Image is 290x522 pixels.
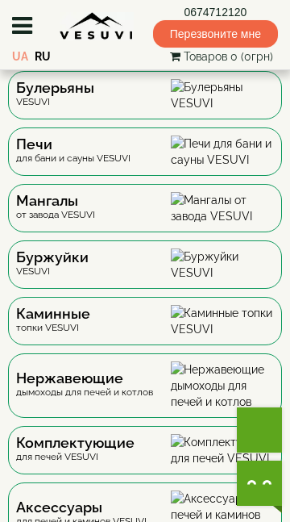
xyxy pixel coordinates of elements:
img: Комплектующие для печей VESUVI [171,434,274,466]
span: Булерьяны [16,81,94,94]
img: Булерьяны VESUVI [171,79,274,111]
img: Печи для бани и сауны VESUVI [171,136,274,168]
button: Get Call button [237,407,282,453]
img: Нержавеющие дымоходы для печей и котлов [171,361,274,410]
img: Завод VESUVI [60,12,134,40]
div: для бани и сауны VESUVI [16,138,130,165]
a: RU [35,50,51,63]
span: Нержавеющие [16,372,153,385]
img: Мангалы от завода VESUVI [171,192,274,224]
div: топки VESUVI [16,307,90,334]
button: Chat button [237,461,282,506]
div: для печей VESUVI [16,436,135,463]
a: 0674712120 [153,4,278,20]
span: Аксессуары [16,501,147,514]
span: Каминные [16,307,90,320]
div: VESUVI [16,251,89,278]
div: дымоходы для печей и котлов [16,372,153,399]
span: Перезвоните мне [153,20,278,48]
span: Печи [16,138,130,151]
button: Товаров 0 (0грн) [165,48,278,65]
div: от завода VESUVI [16,194,95,221]
span: Мангалы [16,194,95,207]
a: UA [12,50,28,63]
span: Комплектующие [16,436,135,449]
span: Товаров 0 (0грн) [184,50,273,63]
img: Буржуйки VESUVI [171,248,274,281]
img: Каминные топки VESUVI [171,305,274,337]
span: Буржуйки [16,251,89,264]
div: VESUVI [16,81,94,108]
